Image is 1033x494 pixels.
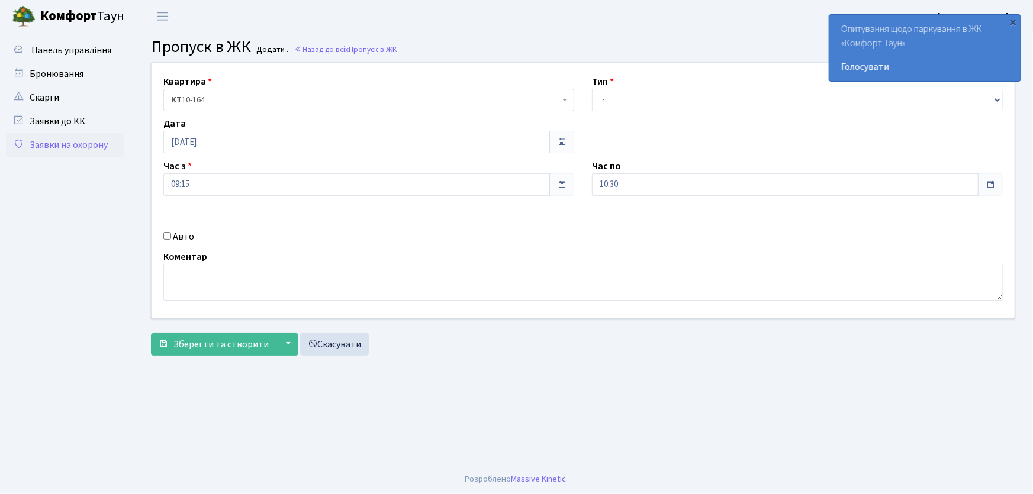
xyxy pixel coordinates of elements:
[40,7,97,25] b: Комфорт
[6,133,124,157] a: Заявки на охорону
[163,250,207,264] label: Коментар
[171,94,559,106] span: <b>КТ</b>&nbsp;&nbsp;&nbsp;&nbsp;10-164
[841,60,1009,74] a: Голосувати
[6,109,124,133] a: Заявки до КК
[31,44,111,57] span: Панель управління
[294,44,397,55] a: Назад до всіхПропуск в ЖК
[349,44,397,55] span: Пропуск в ЖК
[592,159,621,173] label: Час по
[903,10,1019,23] b: Цитрус [PERSON_NAME] А.
[511,473,567,485] a: Massive Kinetic
[1008,16,1019,28] div: ×
[40,7,124,27] span: Таун
[173,338,269,351] span: Зберегти та створити
[173,230,194,244] label: Авто
[6,86,124,109] a: Скарги
[465,473,568,486] div: Розроблено .
[12,5,36,28] img: logo.png
[151,35,251,59] span: Пропуск в ЖК
[171,94,182,106] b: КТ
[255,45,289,55] small: Додати .
[6,62,124,86] a: Бронювання
[829,15,1021,81] div: Опитування щодо паркування в ЖК «Комфорт Таун»
[903,9,1019,24] a: Цитрус [PERSON_NAME] А.
[148,7,178,26] button: Переключити навігацію
[592,75,614,89] label: Тип
[6,38,124,62] a: Панель управління
[163,89,574,111] span: <b>КТ</b>&nbsp;&nbsp;&nbsp;&nbsp;10-164
[163,117,186,131] label: Дата
[300,333,369,356] a: Скасувати
[151,333,276,356] button: Зберегти та створити
[163,159,192,173] label: Час з
[163,75,212,89] label: Квартира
